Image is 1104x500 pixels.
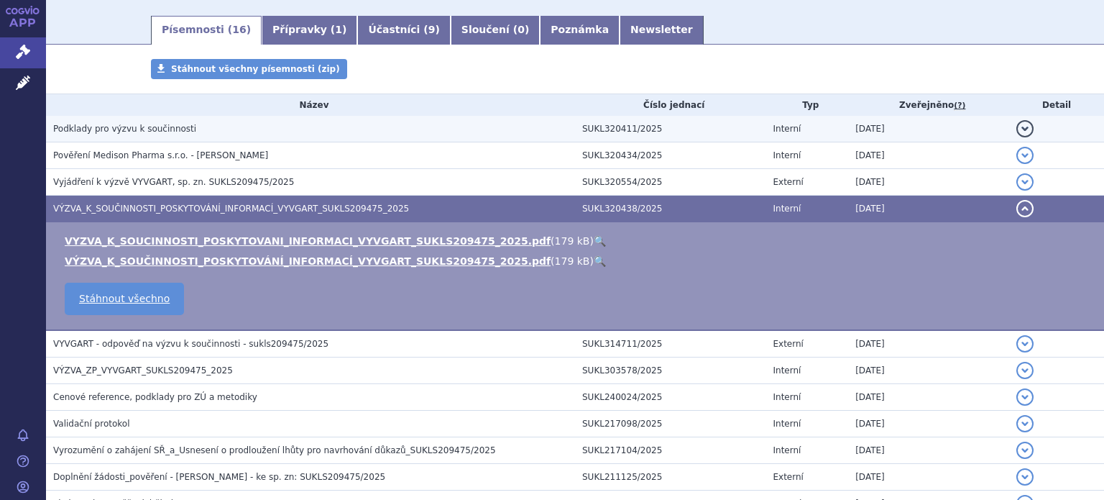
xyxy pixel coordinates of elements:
[335,24,342,35] span: 1
[53,419,130,429] span: Validační protokol
[1016,468,1034,486] button: detail
[1016,388,1034,406] button: detail
[848,464,1009,491] td: [DATE]
[765,94,848,116] th: Typ
[555,235,590,247] span: 179 kB
[848,116,1009,142] td: [DATE]
[65,255,551,267] a: VÝZVA_K_SOUČINNOSTI_POSKYTOVÁNÍ_INFORMACÍ_VYVGART_SUKLS209475_2025.pdf
[848,142,1009,169] td: [DATE]
[1016,147,1034,164] button: detail
[773,472,803,482] span: Externí
[1016,362,1034,379] button: detail
[1016,173,1034,191] button: detail
[151,59,347,79] a: Stáhnout všechny písemnosti (zip)
[1016,120,1034,137] button: detail
[848,437,1009,464] td: [DATE]
[65,283,184,315] a: Stáhnout všechno
[1009,94,1104,116] th: Detail
[53,150,268,160] span: Pověření Medison Pharma s.r.o. - Hrdličková
[451,16,540,45] a: Sloučení (0)
[53,365,233,376] span: VÝZVA_ZP_VYVGART_SUKLS209475_2025
[773,204,801,214] span: Interní
[575,464,765,491] td: SUKL211125/2025
[773,124,801,134] span: Interní
[262,16,357,45] a: Přípravky (1)
[848,384,1009,411] td: [DATE]
[773,339,803,349] span: Externí
[151,16,262,45] a: Písemnosti (16)
[65,234,1090,248] li: ( )
[575,142,765,169] td: SUKL320434/2025
[575,358,765,384] td: SUKL303578/2025
[848,196,1009,222] td: [DATE]
[1016,415,1034,432] button: detail
[357,16,450,45] a: Účastníci (9)
[53,339,328,349] span: VYVGART - odpověď na výzvu k součinnosti - sukls209475/2025
[555,255,590,267] span: 179 kB
[848,411,1009,437] td: [DATE]
[773,365,801,376] span: Interní
[517,24,525,35] span: 0
[954,101,965,111] abbr: (?)
[848,169,1009,196] td: [DATE]
[848,330,1009,358] td: [DATE]
[594,255,606,267] a: 🔍
[575,437,765,464] td: SUKL217104/2025
[53,445,496,455] span: Vyrozumění o zahájení SŘ_a_Usnesení o prodloužení lhůty pro navrhování důkazů_SUKLS209475/2025
[575,196,765,222] td: SUKL320438/2025
[773,419,801,429] span: Interní
[575,116,765,142] td: SUKL320411/2025
[53,472,385,482] span: Doplnění žádosti_pověření - Lenka Hrdličková - ke sp. zn: SUKLS209475/2025
[53,204,409,214] span: VÝZVA_K_SOUČINNOSTI_POSKYTOVÁNÍ_INFORMACÍ_VYVGART_SUKLS209475_2025
[848,94,1009,116] th: Zveřejněno
[46,94,575,116] th: Název
[65,235,551,247] a: VYZVA_K_SOUCINNOSTI_POSKYTOVANI_INFORMACI_VYVGART_SUKLS209475_2025.pdf
[594,235,606,247] a: 🔍
[1016,200,1034,217] button: detail
[773,177,803,187] span: Externí
[1016,442,1034,459] button: detail
[171,64,340,74] span: Stáhnout všechny písemnosti (zip)
[53,392,257,402] span: Cenové reference, podklady pro ZÚ a metodiky
[575,330,765,358] td: SUKL314711/2025
[575,384,765,411] td: SUKL240024/2025
[773,150,801,160] span: Interní
[53,124,196,134] span: Podklady pro výzvu k součinnosti
[540,16,620,45] a: Poznámka
[65,254,1090,268] li: ( )
[848,358,1009,384] td: [DATE]
[575,411,765,437] td: SUKL217098/2025
[773,392,801,402] span: Interní
[428,24,436,35] span: 9
[232,24,246,35] span: 16
[575,169,765,196] td: SUKL320554/2025
[773,445,801,455] span: Interní
[1016,335,1034,353] button: detail
[620,16,704,45] a: Newsletter
[575,94,765,116] th: Číslo jednací
[53,177,294,187] span: Vyjádření k výzvě VYVGART, sp. zn. SUKLS209475/2025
